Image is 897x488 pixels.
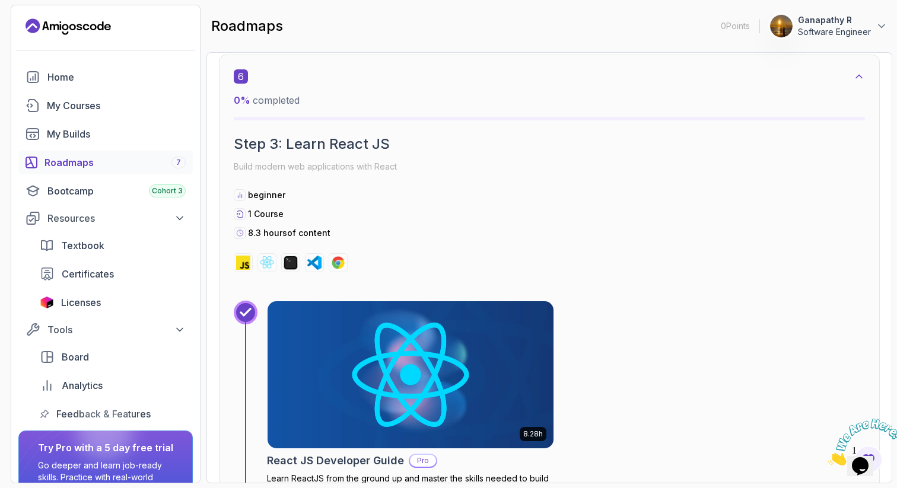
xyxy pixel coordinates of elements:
[248,209,284,219] span: 1 Course
[234,69,248,84] span: 6
[260,256,274,270] img: react logo
[823,414,897,470] iframe: chat widget
[62,378,103,393] span: Analytics
[33,345,193,369] a: board
[44,155,186,170] div: Roadmaps
[18,208,193,229] button: Resources
[40,296,54,308] img: jetbrains icon
[798,14,871,26] p: Ganapathy R
[267,452,404,469] h2: React JS Developer Guide
[176,158,181,167] span: 7
[234,94,250,106] span: 0 %
[47,184,186,198] div: Bootcamp
[33,374,193,397] a: analytics
[18,151,193,174] a: roadmaps
[18,94,193,117] a: courses
[47,323,186,337] div: Tools
[268,301,554,448] img: React JS Developer Guide card
[33,402,193,426] a: feedback
[234,94,300,106] span: completed
[33,262,193,286] a: certificates
[234,135,865,154] h2: Step 3: Learn React JS
[721,20,750,32] p: 0 Points
[152,186,183,196] span: Cohort 3
[33,291,193,314] a: licenses
[62,350,89,364] span: Board
[61,238,104,253] span: Textbook
[798,26,871,38] p: Software Engineer
[410,455,436,467] p: Pro
[770,15,793,37] img: user profile image
[5,5,78,52] img: Chat attention grabber
[47,70,186,84] div: Home
[284,256,298,270] img: terminal logo
[236,256,250,270] img: javascript logo
[307,256,322,270] img: vscode logo
[18,179,193,203] a: bootcamp
[248,227,330,239] p: 8.3 hours of content
[26,17,111,36] a: Landing page
[47,211,186,225] div: Resources
[47,98,186,113] div: My Courses
[211,17,283,36] h2: roadmaps
[18,319,193,340] button: Tools
[56,407,151,421] span: Feedback & Features
[18,65,193,89] a: home
[331,256,345,270] img: chrome logo
[18,122,193,146] a: builds
[5,5,9,15] span: 1
[62,267,114,281] span: Certificates
[61,295,101,310] span: Licenses
[234,158,865,175] p: Build modern web applications with React
[33,234,193,257] a: textbook
[769,14,888,38] button: user profile imageGanapathy RSoftware Engineer
[523,429,543,439] p: 8.28h
[47,127,186,141] div: My Builds
[248,189,285,201] p: beginner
